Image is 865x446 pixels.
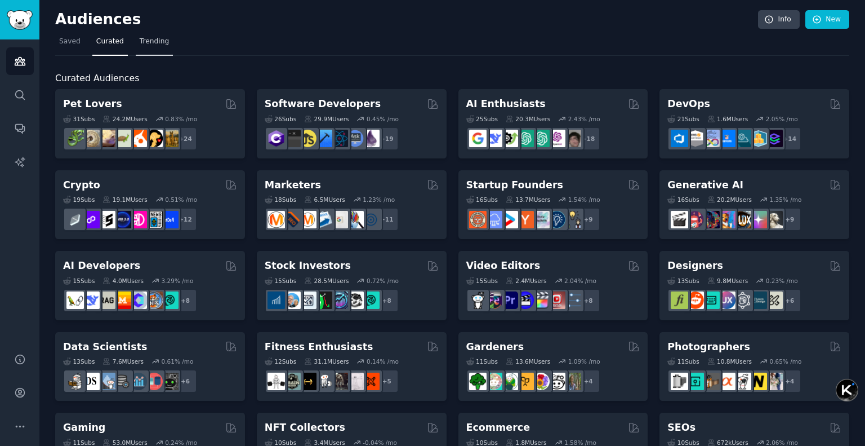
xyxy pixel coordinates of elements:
[671,130,688,147] img: azuredevops
[718,292,735,309] img: UXDesign
[304,277,349,285] div: 28.5M Users
[765,211,783,228] img: DreamBooth
[102,115,147,123] div: 24.2M Users
[130,130,147,147] img: cockatiel
[532,211,550,228] img: indiehackers
[734,130,751,147] img: platformengineering
[667,97,710,111] h2: DevOps
[140,37,169,47] span: Trending
[466,421,530,435] h2: Ecommerce
[686,292,704,309] img: logodesign
[96,37,124,47] span: Curated
[466,277,498,285] div: 15 Sub s
[375,127,399,151] div: + 19
[734,211,751,228] img: FluxAI
[548,211,565,228] img: Entrepreneurship
[734,292,751,309] img: userexperience
[686,211,704,228] img: dalle2
[267,130,285,147] img: csharp
[568,115,600,123] div: 2.43 % /mo
[161,373,179,390] img: data
[283,130,301,147] img: software
[346,211,364,228] img: MarketingResearch
[671,211,688,228] img: aivideo
[315,211,332,228] img: Emailmarketing
[267,373,285,390] img: GYM
[98,292,115,309] img: Rag
[63,421,105,435] h2: Gaming
[63,97,122,111] h2: Pet Lovers
[769,196,801,204] div: 1.35 % /mo
[63,178,100,192] h2: Crypto
[161,292,179,309] img: AIDevelopersSociety
[165,196,197,204] div: 0.51 % /mo
[283,292,301,309] img: ValueInvesting
[130,292,147,309] img: OpenSourceAI
[766,115,798,123] div: 2.05 % /mo
[769,357,801,365] div: 0.65 % /mo
[485,130,502,147] img: DeepSeek
[346,373,364,390] img: physicaltherapy
[501,130,518,147] img: AItoolsCatalog
[501,211,518,228] img: startup
[265,357,296,365] div: 12 Sub s
[55,11,758,29] h2: Audiences
[265,421,345,435] h2: NFT Collectors
[485,211,502,228] img: SaaS
[506,196,550,204] div: 13.7M Users
[516,130,534,147] img: chatgpt_promptDesign
[136,33,173,56] a: Trending
[568,196,600,204] div: 1.54 % /mo
[304,115,349,123] div: 29.9M Users
[265,196,296,204] div: 18 Sub s
[82,292,100,309] img: DeepSeek
[466,115,498,123] div: 25 Sub s
[367,357,399,365] div: 0.14 % /mo
[63,277,95,285] div: 15 Sub s
[506,277,547,285] div: 2.4M Users
[577,369,600,393] div: + 4
[469,373,487,390] img: vegetablegardening
[707,277,748,285] div: 9.8M Users
[466,178,563,192] h2: Startup Founders
[718,130,735,147] img: DevOpsLinks
[466,340,524,354] h2: Gardeners
[501,373,518,390] img: SavageGarden
[532,292,550,309] img: finalcutpro
[63,340,147,354] h2: Data Scientists
[82,373,100,390] img: datascience
[66,292,84,309] img: LangChain
[765,373,783,390] img: WeddingPhotography
[66,130,84,147] img: herpetology
[718,373,735,390] img: SonyAlpha
[466,357,498,365] div: 11 Sub s
[469,292,487,309] img: gopro
[718,211,735,228] img: sdforall
[485,373,502,390] img: succulents
[667,259,723,273] h2: Designers
[130,211,147,228] img: defiblockchain
[734,373,751,390] img: canon
[686,373,704,390] img: streetphotography
[331,292,348,309] img: StocksAndTrading
[516,373,534,390] img: GardeningUK
[145,211,163,228] img: CryptoNews
[173,289,197,312] div: + 8
[299,211,316,228] img: AskMarketing
[362,130,380,147] img: elixir
[667,357,699,365] div: 11 Sub s
[173,127,197,151] div: + 24
[299,292,316,309] img: Forex
[367,277,399,285] div: 0.72 % /mo
[667,196,699,204] div: 16 Sub s
[667,421,695,435] h2: SEOs
[765,130,783,147] img: PlatformEngineers
[63,115,95,123] div: 31 Sub s
[506,115,550,123] div: 20.3M Users
[362,292,380,309] img: technicalanalysis
[173,369,197,393] div: + 6
[750,130,767,147] img: aws_cdk
[707,357,752,365] div: 10.8M Users
[161,211,179,228] img: defi_
[363,196,395,204] div: 1.23 % /mo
